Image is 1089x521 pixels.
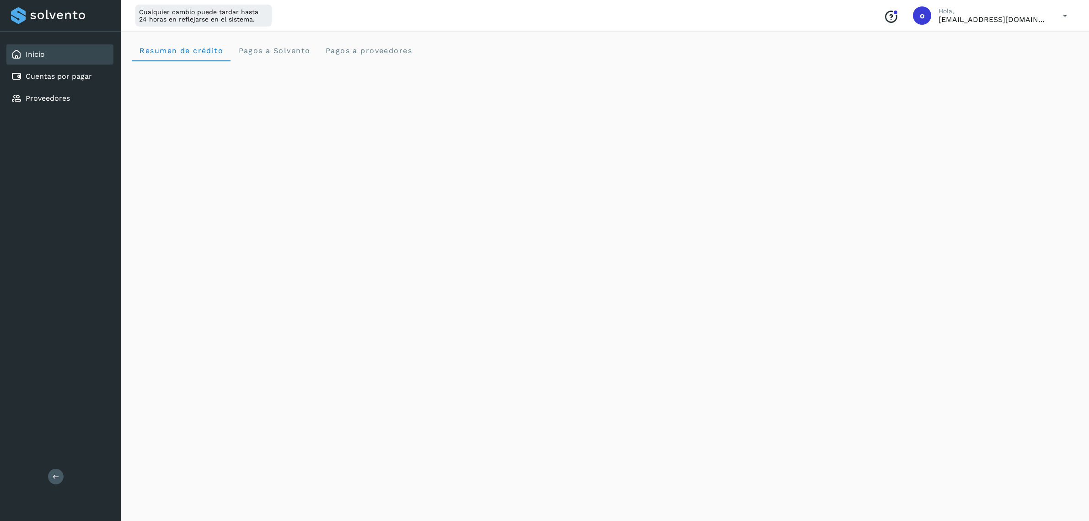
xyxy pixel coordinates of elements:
a: Inicio [26,50,45,59]
p: Hola, [939,7,1048,15]
div: Cuentas por pagar [6,66,113,87]
span: Pagos a Solvento [238,46,310,55]
span: Pagos a proveedores [325,46,412,55]
div: Inicio [6,44,113,65]
p: orlando@rfllogistics.com.mx [939,15,1048,24]
a: Cuentas por pagar [26,72,92,81]
div: Cualquier cambio puede tardar hasta 24 horas en reflejarse en el sistema. [135,5,272,27]
div: Proveedores [6,88,113,109]
span: Resumen de crédito [139,46,223,55]
a: Proveedores [26,94,70,103]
